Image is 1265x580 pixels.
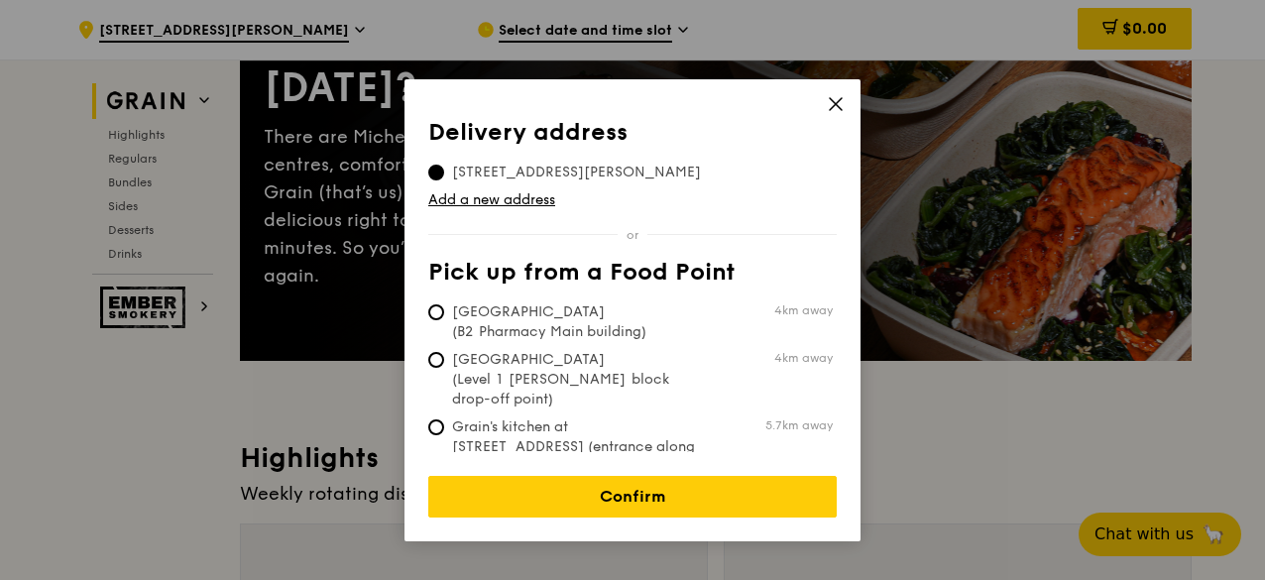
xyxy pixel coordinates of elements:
a: Confirm [428,476,837,518]
input: [GEOGRAPHIC_DATA] (Level 1 [PERSON_NAME] block drop-off point)4km away [428,352,444,368]
input: Grain's kitchen at [STREET_ADDRESS] (entrance along [PERSON_NAME][GEOGRAPHIC_DATA])5.7km away [428,419,444,435]
span: [GEOGRAPHIC_DATA] (B2 Pharmacy Main building) [428,302,724,342]
input: [STREET_ADDRESS][PERSON_NAME] [428,165,444,180]
span: [STREET_ADDRESS][PERSON_NAME] [428,163,725,182]
span: [GEOGRAPHIC_DATA] (Level 1 [PERSON_NAME] block drop-off point) [428,350,724,409]
th: Delivery address [428,119,837,155]
th: Pick up from a Food Point [428,259,837,294]
span: Grain's kitchen at [STREET_ADDRESS] (entrance along [PERSON_NAME][GEOGRAPHIC_DATA]) [428,417,724,497]
span: 5.7km away [765,417,833,433]
a: Add a new address [428,190,837,210]
span: 4km away [774,350,833,366]
span: 4km away [774,302,833,318]
input: [GEOGRAPHIC_DATA] (B2 Pharmacy Main building)4km away [428,304,444,320]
